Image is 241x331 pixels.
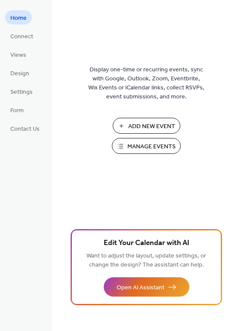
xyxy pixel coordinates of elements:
span: Edit Your Calendar with AI [104,237,189,249]
a: Design [5,66,34,80]
span: Add New Event [128,122,175,131]
span: Design [10,69,29,78]
span: Home [10,14,27,23]
span: Connect [10,32,33,41]
a: Contact Us [5,121,45,135]
span: Manage Events [127,142,176,151]
button: Open AI Assistant [104,277,189,297]
span: Display one-time or recurring events, sync with Google, Outlook, Zoom, Eventbrite, Wix Events or ... [88,65,204,101]
a: Form [5,103,29,117]
span: Open AI Assistant [117,283,164,292]
a: Settings [5,84,38,98]
a: Home [5,10,32,25]
a: Views [5,47,31,61]
button: Add New Event [113,118,180,134]
button: Manage Events [112,138,181,154]
span: Want to adjust the layout, update settings, or change the design? The assistant can help. [87,250,206,271]
a: Connect [5,29,38,43]
span: Form [10,106,24,115]
span: Settings [10,88,33,97]
span: Contact Us [10,125,40,134]
span: Views [10,51,26,60]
